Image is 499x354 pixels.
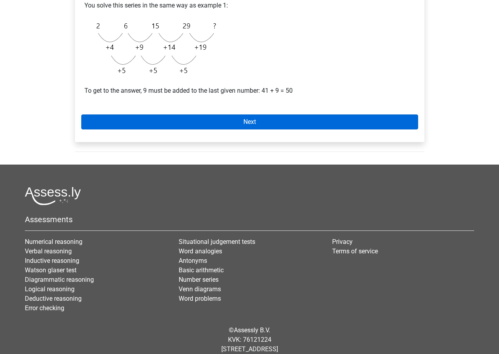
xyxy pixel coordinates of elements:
[25,247,72,255] a: Verbal reasoning
[332,238,353,245] a: Privacy
[179,295,221,302] a: Word problems
[332,247,378,255] a: Terms of service
[25,276,94,283] a: Diagrammatic reasoning
[179,276,219,283] a: Number series
[25,215,474,224] h5: Assessments
[84,17,220,80] img: Figure sequences Example 3 explanation.png
[25,285,75,293] a: Logical reasoning
[25,266,77,274] a: Watson glaser test
[179,238,255,245] a: Situational judgement tests
[25,257,79,264] a: Inductive reasoning
[179,266,224,274] a: Basic arithmetic
[25,187,81,205] img: Assessly logo
[84,86,415,96] p: To get to the answer, 9 must be added to the last given number: 41 + 9 = 50
[81,114,418,129] a: Next
[234,326,270,334] a: Assessly B.V.
[84,1,415,10] p: You solve this series in the same way as example 1:
[25,238,82,245] a: Numerical reasoning
[179,257,207,264] a: Antonyms
[25,295,82,302] a: Deductive reasoning
[25,304,64,312] a: Error checking
[179,247,222,255] a: Word analogies
[179,285,221,293] a: Venn diagrams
